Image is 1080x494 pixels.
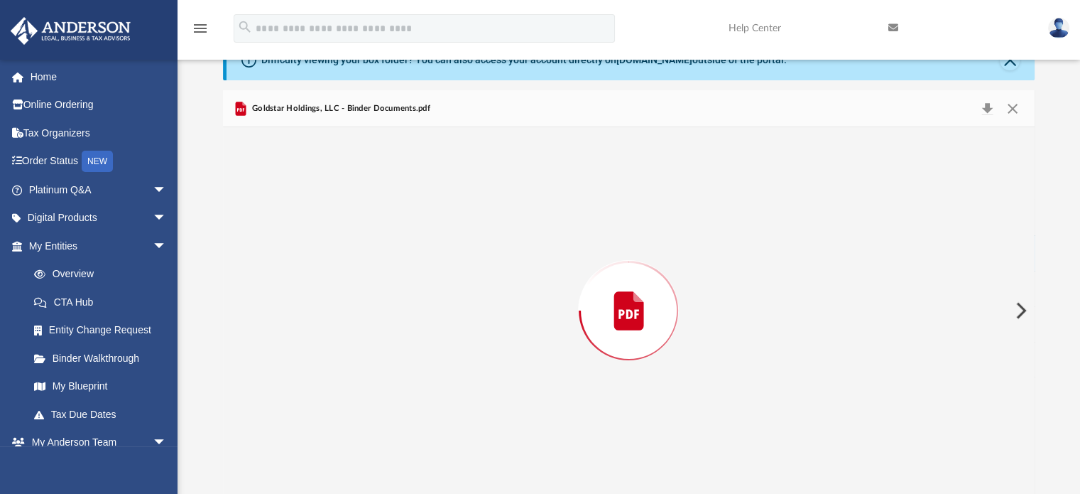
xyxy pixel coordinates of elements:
a: Digital Productsarrow_drop_down [10,204,188,232]
span: arrow_drop_down [153,176,181,205]
i: menu [192,20,209,37]
button: Close [1000,50,1020,70]
span: Goldstar Holdings, LLC - Binder Documents.pdf [249,102,430,115]
a: Home [10,63,188,91]
button: Download [975,99,1000,119]
span: arrow_drop_down [153,232,181,261]
div: Difficulty viewing your box folder? You can also access your account directly on outside of the p... [261,53,787,68]
span: arrow_drop_down [153,204,181,233]
i: search [237,19,253,35]
a: menu [192,27,209,37]
a: Platinum Q&Aarrow_drop_down [10,176,188,204]
a: My Anderson Teamarrow_drop_down [10,429,181,457]
a: Overview [20,260,188,289]
a: Tax Organizers [10,119,188,147]
a: Tax Due Dates [20,400,188,429]
img: User Pic [1048,18,1069,38]
a: My Blueprint [20,372,181,401]
button: Close [1000,99,1025,119]
a: Binder Walkthrough [20,344,188,372]
button: Next File [1004,291,1035,331]
a: Order StatusNEW [10,147,188,176]
a: Online Ordering [10,91,188,119]
span: arrow_drop_down [153,429,181,458]
img: Anderson Advisors Platinum Portal [6,17,135,45]
div: NEW [82,151,113,172]
a: My Entitiesarrow_drop_down [10,232,188,260]
a: CTA Hub [20,288,188,316]
a: [DOMAIN_NAME] [616,54,692,65]
a: Entity Change Request [20,316,188,345]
